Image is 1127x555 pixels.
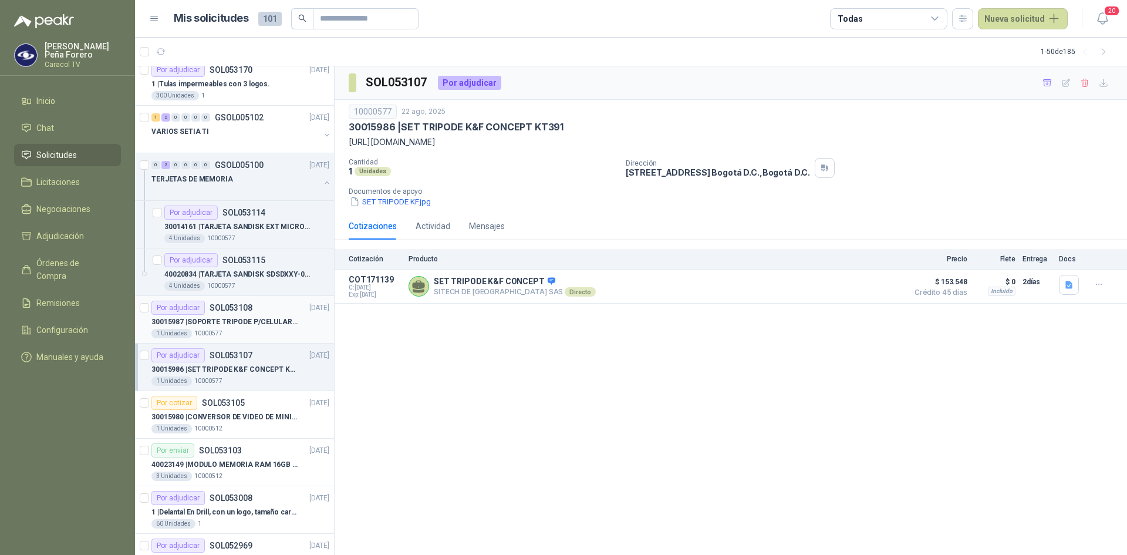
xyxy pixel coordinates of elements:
p: 10000577 [194,329,222,338]
p: [DATE] [309,445,329,456]
div: Actividad [416,220,450,233]
div: Por adjudicar [438,76,501,90]
p: 10000577 [194,376,222,386]
p: 22 ago, 2025 [401,106,446,117]
span: Exp: [DATE] [349,291,401,298]
div: 4 Unidades [164,281,205,291]
p: SOL052969 [210,541,252,550]
span: Crédito 45 días [909,289,967,296]
div: Por adjudicar [151,348,205,362]
p: SOL053105 [202,399,245,407]
h3: SOL053107 [366,73,428,92]
div: 0 [181,113,190,122]
p: GSOL005102 [215,113,264,122]
div: 4 Unidades [164,234,205,243]
a: 1 2 0 0 0 0 GSOL005102[DATE] VARIOS SETIA TI [151,110,332,148]
span: 20 [1104,5,1120,16]
a: Negociaciones [14,198,121,220]
span: Inicio [36,95,55,107]
p: 30015986 | SET TRIPODE K&F CONCEPT KT391 [151,364,298,375]
p: Flete [974,255,1015,263]
a: Configuración [14,319,121,341]
a: Por enviarSOL053103[DATE] 40023149 |MODULO MEMORIA RAM 16GB DDR4 2666 MHZ - PORTATIL3 Unidades100... [135,439,334,486]
div: 0 [171,113,180,122]
p: GSOL005100 [215,161,264,169]
div: 300 Unidades [151,91,199,100]
p: 10000577 [207,234,235,243]
p: SOL053115 [222,256,265,264]
div: 0 [191,113,200,122]
div: Cotizaciones [349,220,397,233]
span: Negociaciones [36,203,90,216]
div: Incluido [988,287,1015,296]
span: Solicitudes [36,149,77,162]
p: [STREET_ADDRESS] Bogotá D.C. , Bogotá D.C. [626,167,810,177]
a: Manuales y ayuda [14,346,121,368]
p: Cotización [349,255,401,263]
button: Nueva solicitud [978,8,1068,29]
div: Por adjudicar [151,491,205,505]
button: 20 [1092,8,1113,29]
p: [DATE] [309,350,329,361]
p: 30015980 | CONVERSOR DE VIDEO DE MINI DP A DP [151,412,298,423]
a: Por adjudicarSOL05311540020834 |TARJETA SANDISK SDSDXXY-064G-GN4IN 64GB4 Unidades10000577 [135,248,334,296]
div: Por adjudicar [164,253,218,267]
p: Precio [909,255,967,263]
p: 1 [198,519,201,529]
p: SOL053103 [199,446,242,455]
img: Company Logo [15,44,37,66]
img: Logo peakr [14,14,74,28]
div: Unidades [355,167,391,176]
div: Por enviar [151,443,194,458]
p: 1 [349,166,352,176]
a: Remisiones [14,292,121,314]
div: Por adjudicar [151,539,205,553]
span: Licitaciones [36,176,80,189]
p: VARIOS SETIA TI [151,126,209,137]
p: 30014161 | TARJETA SANDISK EXT MICRO SDXC UHS128GB [164,221,311,233]
p: 30015986 | SET TRIPODE K&F CONCEPT KT391 [349,121,563,133]
span: Chat [36,122,54,134]
div: 60 Unidades [151,519,195,529]
p: 30015987 | SOPORTE TRIPODE P/CELULAR GENERICO [151,317,298,328]
p: Entrega [1023,255,1052,263]
p: 1 | Tulas impermeables con 3 logos. [151,79,270,90]
p: [DATE] [309,65,329,76]
div: Por adjudicar [151,63,205,77]
a: Por adjudicarSOL053170[DATE] 1 |Tulas impermeables con 3 logos.300 Unidades1 [135,58,334,106]
p: TERJETAS DE MEMORIA [151,174,233,185]
p: SET TRIPODE K&F CONCEPT [434,277,596,287]
div: 0 [171,161,180,169]
p: COT171139 [349,275,401,284]
a: Por adjudicarSOL053008[DATE] 1 |Delantal En Drill, con un logo, tamaño carta 1 tinta (Se envia en... [135,486,334,534]
p: 2 días [1023,275,1052,289]
p: 10000512 [194,424,222,433]
p: 40020834 | TARJETA SANDISK SDSDXXY-064G-GN4IN 64GB [164,269,311,280]
p: 10000512 [194,472,222,481]
p: SOL053108 [210,304,252,312]
p: SOL053114 [222,208,265,217]
span: Adjudicación [36,230,84,243]
p: 1 [201,91,205,100]
button: SET TRIPODE KF.jpg [349,196,432,208]
p: Docs [1059,255,1082,263]
div: 0 [191,161,200,169]
p: 10000577 [207,281,235,291]
a: Por adjudicarSOL053107[DATE] 30015986 |SET TRIPODE K&F CONCEPT KT3911 Unidades10000577 [135,344,334,391]
p: SOL053107 [210,351,252,359]
div: 1 - 50 de 185 [1041,42,1113,61]
a: Inicio [14,90,121,112]
div: 0 [201,113,210,122]
p: [DATE] [309,540,329,551]
a: Adjudicación [14,225,121,247]
p: Producto [409,255,902,263]
a: Por adjudicarSOL05311430014161 |TARJETA SANDISK EXT MICRO SDXC UHS128GB4 Unidades10000577 [135,201,334,248]
p: $ 0 [974,275,1015,289]
p: [DATE] [309,112,329,123]
div: Directo [565,287,596,297]
span: C: [DATE] [349,284,401,291]
div: Por adjudicar [151,301,205,315]
span: 101 [258,12,282,26]
p: [URL][DOMAIN_NAME] [349,136,1113,149]
p: 40023149 | MODULO MEMORIA RAM 16GB DDR4 2666 MHZ - PORTATIL [151,459,298,470]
